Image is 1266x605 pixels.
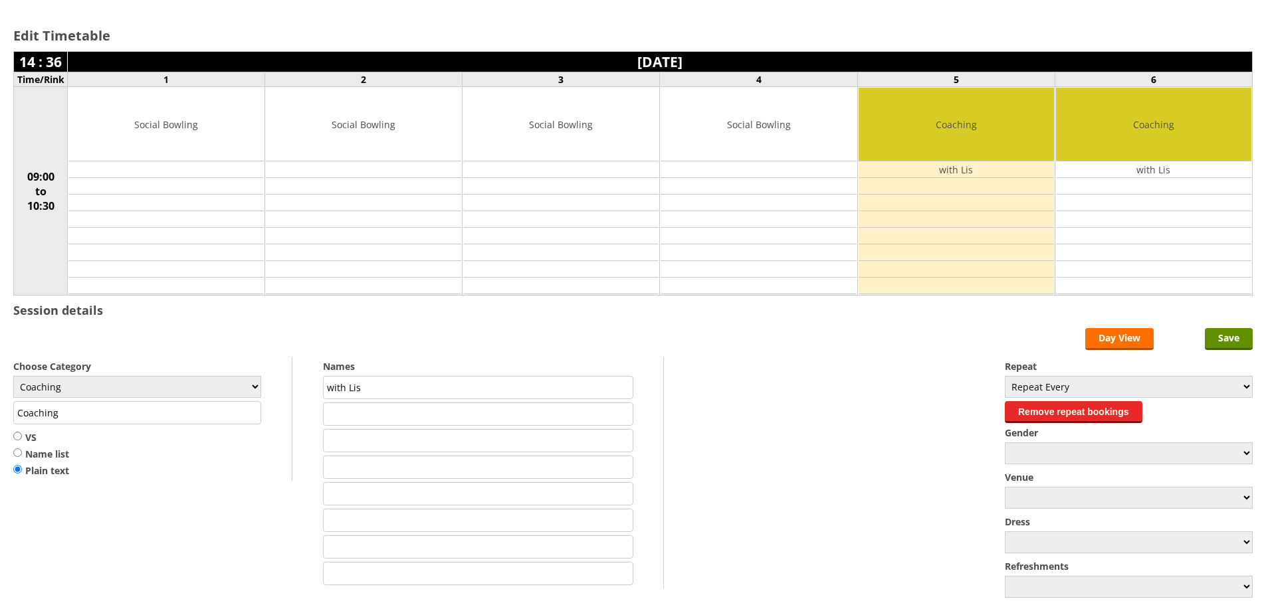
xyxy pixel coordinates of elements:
[14,72,68,87] td: Time/Rink
[463,72,660,87] td: 3
[1005,471,1253,483] label: Venue
[463,88,659,161] td: Social Bowling
[13,464,69,477] label: Plain text
[859,161,1054,178] td: with Lis
[266,88,461,161] td: Social Bowling
[857,72,1055,87] td: 5
[13,431,69,444] label: VS
[68,72,265,87] td: 1
[14,87,68,296] td: 09:00 to 10:30
[13,448,69,461] label: Name list
[68,88,264,161] td: Social Bowling
[1005,426,1253,439] label: Gender
[13,448,22,458] input: Name list
[1005,401,1142,423] button: Remove repeat bookings
[1056,88,1251,161] td: Coaching
[68,52,1253,72] td: [DATE]
[1005,360,1253,373] label: Repeat
[13,302,103,318] h3: Session details
[1205,328,1253,350] input: Save
[13,27,1253,44] h2: Edit Timetable
[323,360,633,373] label: Names
[13,401,261,424] input: Title/Description
[13,431,22,441] input: VS
[1005,560,1253,572] label: Refreshments
[660,72,857,87] td: 4
[13,360,261,373] label: Choose Category
[14,52,68,72] td: 14 : 36
[1056,161,1251,178] td: with Lis
[1055,72,1252,87] td: 6
[859,88,1054,161] td: Coaching
[1085,328,1154,350] a: Day View
[1005,515,1253,528] label: Dress
[265,72,463,87] td: 2
[661,88,856,161] td: Social Bowling
[13,464,22,474] input: Plain text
